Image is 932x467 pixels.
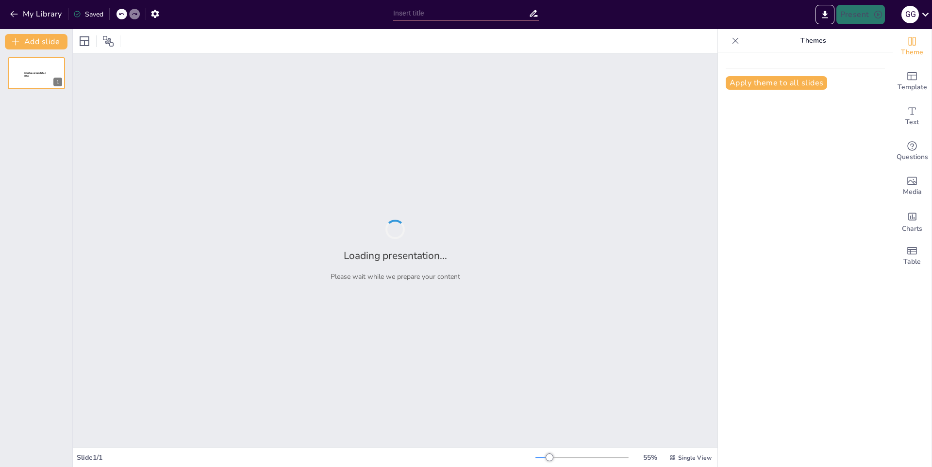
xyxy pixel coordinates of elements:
[893,64,932,99] div: Add ready made slides
[901,5,919,24] button: g g
[902,224,922,234] span: Charts
[901,6,919,23] div: g g
[7,6,66,22] button: My Library
[5,34,67,49] button: Add slide
[102,35,114,47] span: Position
[897,152,928,162] span: Questions
[903,257,921,267] span: Table
[726,76,827,90] button: Apply theme to all slides
[898,82,927,93] span: Template
[77,33,92,49] div: Layout
[73,10,103,19] div: Saved
[743,29,883,52] p: Themes
[24,72,46,77] span: Sendsteps presentation editor
[678,454,712,462] span: Single View
[815,5,834,24] button: Export to PowerPoint
[893,204,932,239] div: Add charts and graphs
[638,453,662,462] div: 55 %
[901,47,923,58] span: Theme
[344,249,447,262] h2: Loading presentation...
[836,5,885,24] button: Present
[893,239,932,274] div: Add a table
[331,272,460,281] p: Please wait while we prepare your content
[8,57,65,89] div: 1
[53,78,62,86] div: 1
[905,117,919,128] span: Text
[893,99,932,134] div: Add text boxes
[903,187,922,197] span: Media
[893,29,932,64] div: Change the overall theme
[393,6,529,20] input: Insert title
[893,134,932,169] div: Get real-time input from your audience
[893,169,932,204] div: Add images, graphics, shapes or video
[77,453,535,462] div: Slide 1 / 1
